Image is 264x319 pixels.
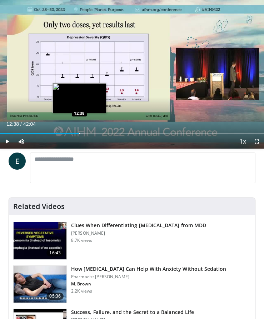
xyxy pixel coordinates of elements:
h3: How [MEDICAL_DATA] Can Help With Anxiety Without Sedation [71,265,226,273]
button: Playback Rate [235,134,250,149]
span: 16:43 [46,249,64,256]
a: E [9,153,26,170]
h3: Success, Failure, and the Secret to a Balanced Life [71,309,194,316]
p: Pharmacist [PERSON_NAME] [71,274,226,280]
a: 16:43 Clues When Differentiating [MEDICAL_DATA] from MDD [PERSON_NAME] 8.7K views [13,222,251,260]
h3: Clues When Differentiating [MEDICAL_DATA] from MDD [71,222,206,229]
a: 05:36 How [MEDICAL_DATA] Can Help With Anxiety Without Sedation Pharmacist [PERSON_NAME] M. Brown... [13,265,251,303]
p: 8.7K views [71,238,92,243]
img: 7bfe4765-2bdb-4a7e-8d24-83e30517bd33.150x105_q85_crop-smart_upscale.jpg [14,266,66,303]
img: a6520382-d332-4ed3-9891-ee688fa49237.150x105_q85_crop-smart_upscale.jpg [14,222,66,259]
p: 2.2K views [71,288,92,294]
button: Fullscreen [250,134,264,149]
span: 12:38 [6,121,19,127]
h4: Related Videos [13,202,65,211]
span: 42:04 [23,121,36,127]
span: / [20,121,22,127]
button: Mute [14,134,29,149]
p: [PERSON_NAME] [71,230,206,236]
p: M. Brown [71,281,226,287]
span: 05:36 [46,293,64,300]
img: image.jpeg [53,83,106,113]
